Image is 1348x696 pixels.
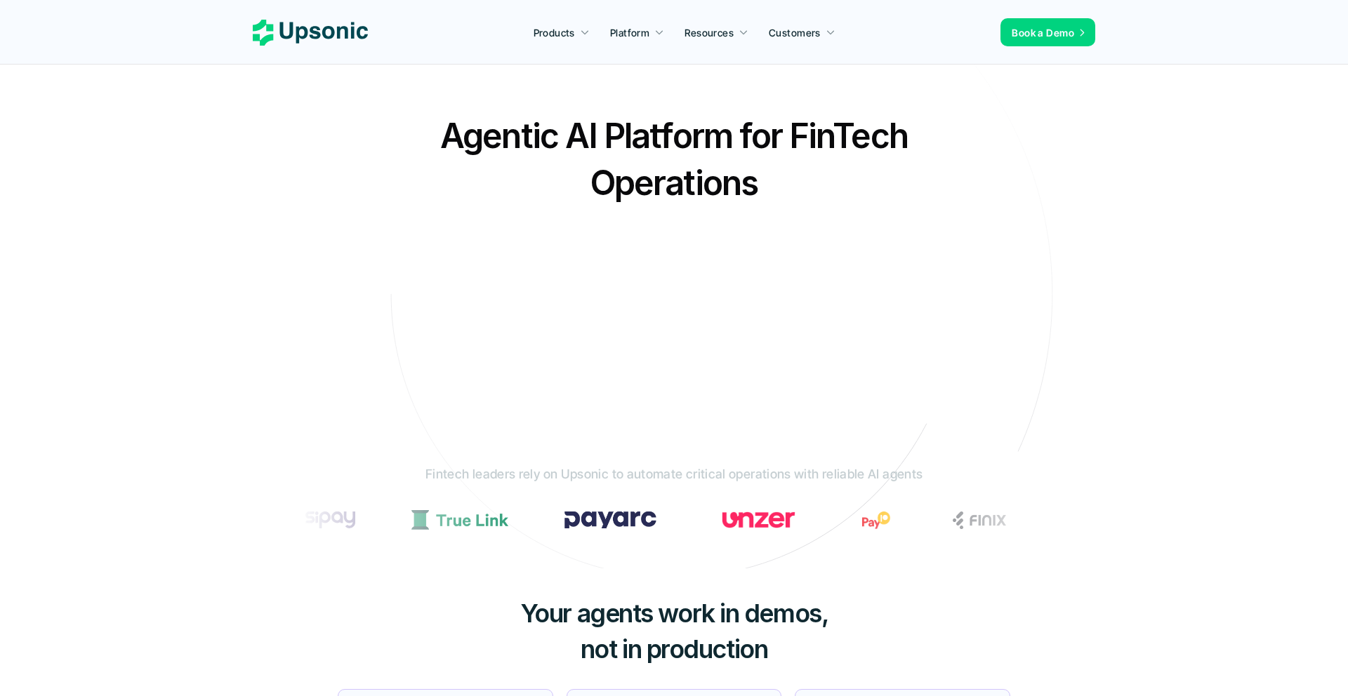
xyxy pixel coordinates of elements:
p: Book a Demo [1012,25,1074,40]
p: Customers [769,25,821,40]
a: Play with interactive demo [508,335,711,370]
a: Products [525,20,598,45]
p: Book a Demo [735,343,812,363]
p: Resources [685,25,734,40]
p: Play with interactive demo [525,343,682,363]
h2: Agentic AI Platform for FinTech Operations [428,112,920,206]
span: Your agents work in demos, [520,598,828,629]
p: Products [534,25,575,40]
p: 1M+ enterprise-grade agents run on Upsonic [583,387,765,396]
a: Book a Demo [718,335,840,370]
p: Platform [610,25,649,40]
p: From onboarding to compliance to settlement to autonomous control. Work with %82 more efficiency ... [446,248,902,288]
a: Book a Demo [1000,18,1095,46]
p: Fintech leaders rely on Upsonic to automate critical operations with reliable AI agents [425,464,923,485]
span: not in production [581,634,768,664]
